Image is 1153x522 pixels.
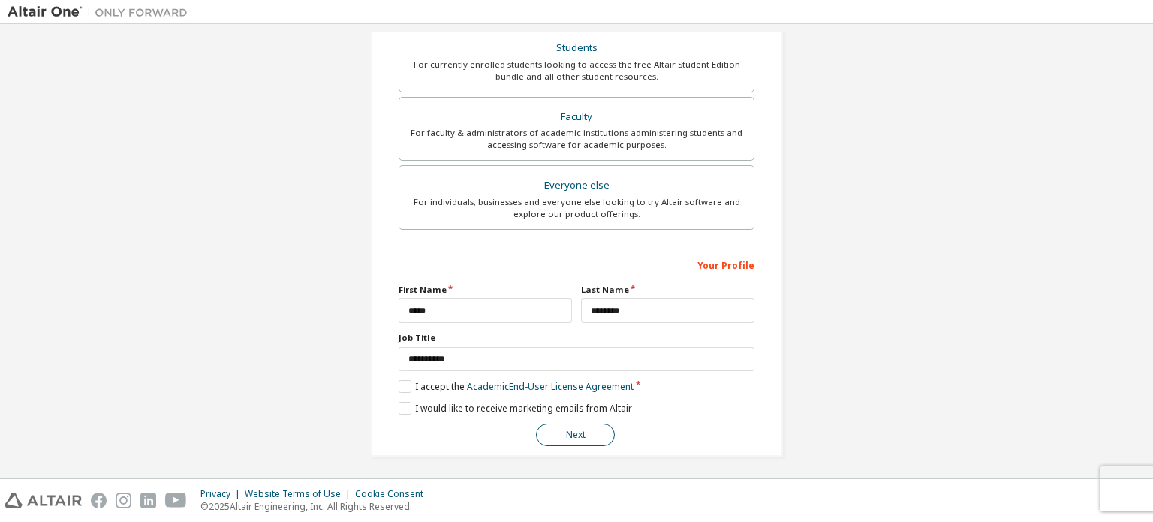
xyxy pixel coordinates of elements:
a: Academic End-User License Agreement [467,380,634,393]
label: First Name [399,284,572,296]
div: Everyone else [408,175,745,196]
img: youtube.svg [165,493,187,508]
label: Job Title [399,332,754,344]
img: Altair One [8,5,195,20]
img: linkedin.svg [140,493,156,508]
img: instagram.svg [116,493,131,508]
button: Next [536,424,615,446]
div: Privacy [200,488,245,500]
p: © 2025 Altair Engineering, Inc. All Rights Reserved. [200,500,432,513]
label: I would like to receive marketing emails from Altair [399,402,632,415]
div: For currently enrolled students looking to access the free Altair Student Edition bundle and all ... [408,59,745,83]
div: Website Terms of Use [245,488,355,500]
div: For individuals, businesses and everyone else looking to try Altair software and explore our prod... [408,196,745,220]
div: Faculty [408,107,745,128]
div: For faculty & administrators of academic institutions administering students and accessing softwa... [408,127,745,151]
div: Cookie Consent [355,488,432,500]
div: Students [408,38,745,59]
img: facebook.svg [91,493,107,508]
img: altair_logo.svg [5,493,82,508]
label: I accept the [399,380,634,393]
label: Last Name [581,284,754,296]
div: Your Profile [399,252,754,276]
